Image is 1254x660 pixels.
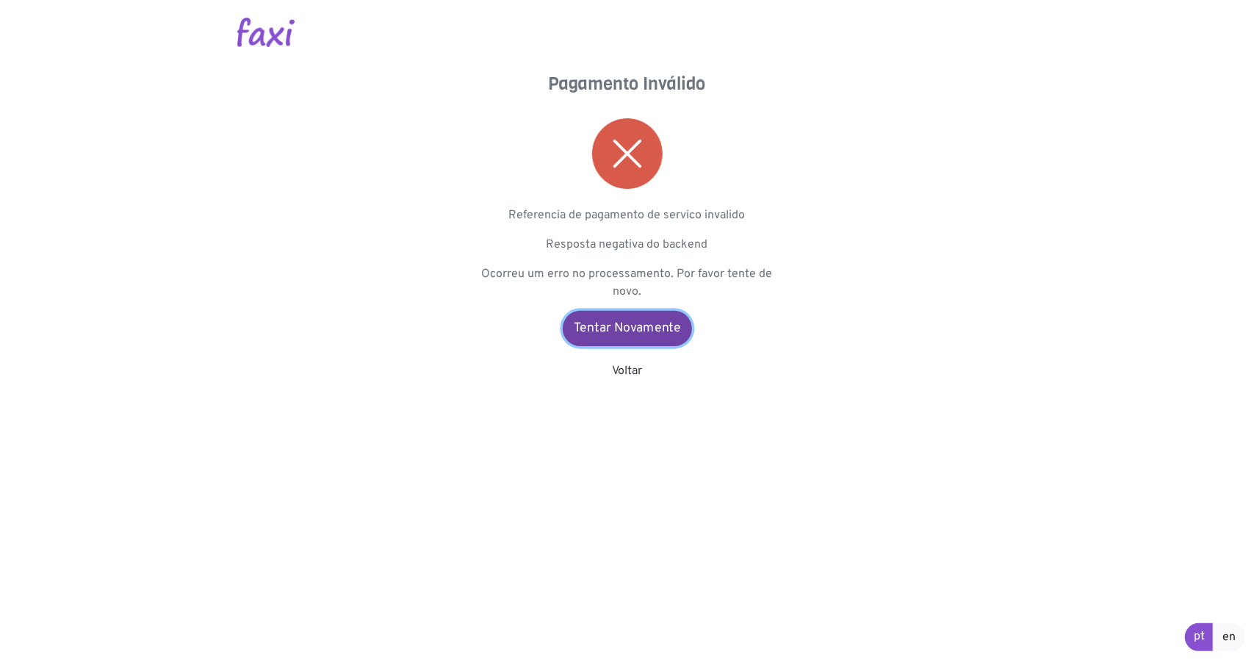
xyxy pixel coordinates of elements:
p: Ocorreu um erro no processamento. Por favor tente de novo. [480,265,774,301]
a: Tentar Novamente [563,311,692,346]
p: Resposta negativa do backend [480,236,774,254]
a: pt [1185,623,1214,651]
h4: Pagamento Inválido [480,73,774,95]
a: Voltar [612,364,642,379]
img: error [592,118,663,189]
a: en [1213,623,1245,651]
p: Referencia de pagamento de servico invalido [480,207,774,224]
